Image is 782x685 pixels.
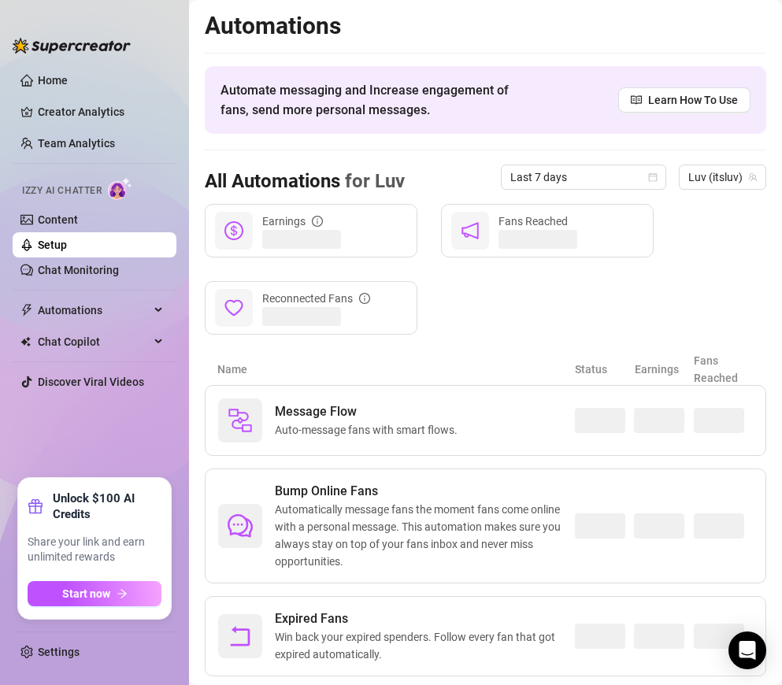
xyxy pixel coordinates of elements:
[618,87,750,113] a: Learn How To Use
[228,408,253,433] img: svg%3e
[38,646,80,658] a: Settings
[275,501,575,570] span: Automatically message fans the moment fans come online with a personal message. This automation m...
[694,352,754,387] article: Fans Reached
[748,172,758,182] span: team
[38,213,78,226] a: Content
[262,290,370,307] div: Reconnected Fans
[262,213,323,230] div: Earnings
[221,80,524,120] span: Automate messaging and Increase engagement of fans, send more personal messages.
[108,177,132,200] img: AI Chatter
[688,165,757,189] span: Luv (itsluv)
[38,99,164,124] a: Creator Analytics
[205,169,405,194] h3: All Automations
[22,183,102,198] span: Izzy AI Chatter
[340,170,405,192] span: for Luv
[20,336,31,347] img: Chat Copilot
[38,376,144,388] a: Discover Viral Videos
[461,221,480,240] span: notification
[224,221,243,240] span: dollar
[275,628,575,663] span: Win back your expired spenders. Follow every fan that got expired automatically.
[275,482,575,501] span: Bump Online Fans
[275,402,464,421] span: Message Flow
[275,609,575,628] span: Expired Fans
[728,631,766,669] div: Open Intercom Messenger
[38,329,150,354] span: Chat Copilot
[224,298,243,317] span: heart
[359,293,370,304] span: info-circle
[28,535,161,565] span: Share your link and earn unlimited rewards
[510,165,657,189] span: Last 7 days
[228,513,253,539] span: comment
[275,421,464,439] span: Auto-message fans with smart flows.
[38,239,67,251] a: Setup
[62,587,110,600] span: Start now
[205,11,766,41] h2: Automations
[631,94,642,106] span: read
[228,624,253,649] span: rollback
[38,137,115,150] a: Team Analytics
[575,361,635,378] article: Status
[648,172,658,182] span: calendar
[28,498,43,514] span: gift
[648,91,738,109] span: Learn How To Use
[498,215,568,228] span: Fans Reached
[312,216,323,227] span: info-circle
[28,581,161,606] button: Start nowarrow-right
[217,361,575,378] article: Name
[38,74,68,87] a: Home
[53,491,161,522] strong: Unlock $100 AI Credits
[117,588,128,599] span: arrow-right
[13,38,131,54] img: logo-BBDzfeDw.svg
[20,304,33,317] span: thunderbolt
[38,298,150,323] span: Automations
[38,264,119,276] a: Chat Monitoring
[635,361,695,378] article: Earnings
